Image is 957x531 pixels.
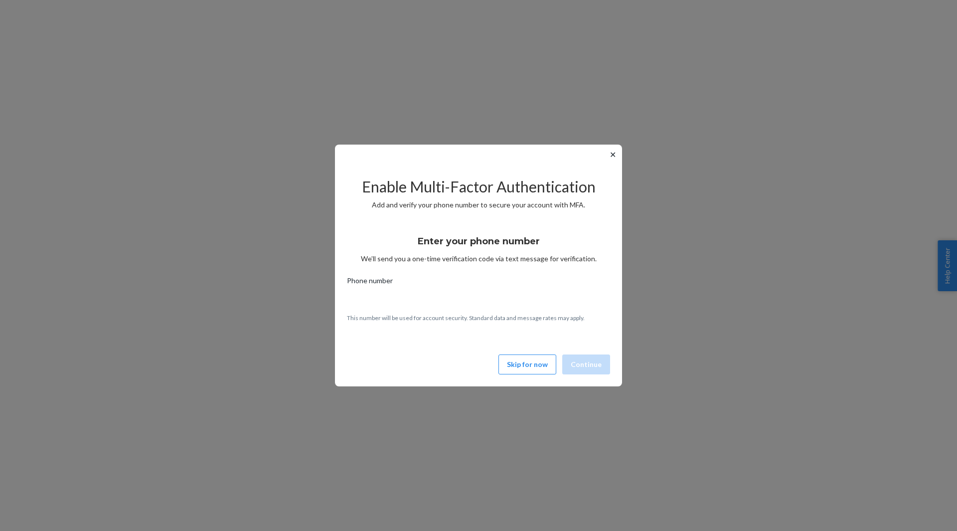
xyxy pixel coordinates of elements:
[347,314,610,322] p: This number will be used for account security. Standard data and message rates may apply.
[347,276,393,290] span: Phone number
[562,354,610,374] button: Continue
[347,178,610,195] h2: Enable Multi-Factor Authentication
[347,227,610,264] div: We’ll send you a one-time verification code via text message for verification.
[608,149,618,161] button: ✕
[347,200,610,210] p: Add and verify your phone number to secure your account with MFA.
[498,354,556,374] button: Skip for now
[418,235,540,248] h3: Enter your phone number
